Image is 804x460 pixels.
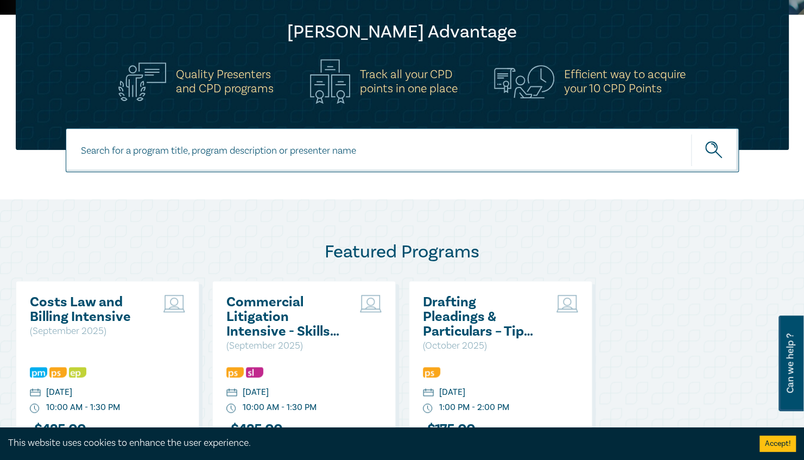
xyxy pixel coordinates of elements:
[30,324,147,338] p: ( September 2025 )
[16,241,789,263] h2: Featured Programs
[564,67,686,96] h5: Efficient way to acquire your 10 CPD Points
[226,295,343,339] a: Commercial Litigation Intensive - Skills and Strategies for Success in Commercial Disputes
[46,401,120,414] div: 10:00 AM - 1:30 PM
[556,295,578,312] img: Live Stream
[785,322,795,405] span: Can we help ?
[176,67,274,96] h5: Quality Presenters and CPD programs
[163,295,185,312] img: Live Stream
[49,367,67,377] img: Professional Skills
[423,367,440,377] img: Professional Skills
[439,401,509,414] div: 1:00 PM - 2:00 PM
[226,388,237,398] img: calendar
[37,21,767,43] h2: [PERSON_NAME] Advantage
[30,367,47,377] img: Practice Management & Business Skills
[66,128,739,172] input: Search for a program title, program description or presenter name
[226,367,244,377] img: Professional Skills
[423,339,540,353] p: ( October 2025 )
[360,67,458,96] h5: Track all your CPD points in one place
[360,295,382,312] img: Live Stream
[246,367,263,377] img: Substantive Law
[30,422,86,437] h3: $ 435.00
[30,404,40,413] img: watch
[423,388,434,398] img: calendar
[30,388,41,398] img: calendar
[30,295,147,324] a: Costs Law and Billing Intensive
[226,404,236,413] img: watch
[226,339,343,353] p: ( September 2025 )
[759,436,796,452] button: Accept cookies
[423,422,476,437] h3: $ 175.00
[310,59,350,104] img: Track all your CPD<br>points in one place
[8,436,743,450] div: This website uses cookies to enhance the user experience.
[423,295,540,339] a: Drafting Pleadings & Particulars – Tips & Traps
[118,62,166,101] img: Quality Presenters<br>and CPD programs
[226,422,283,437] h3: $ 435.00
[243,386,269,399] div: [DATE]
[69,367,86,377] img: Ethics & Professional Responsibility
[46,386,72,399] div: [DATE]
[439,386,465,399] div: [DATE]
[423,404,433,413] img: watch
[243,401,316,414] div: 10:00 AM - 1:30 PM
[494,65,554,98] img: Efficient way to acquire<br>your 10 CPD Points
